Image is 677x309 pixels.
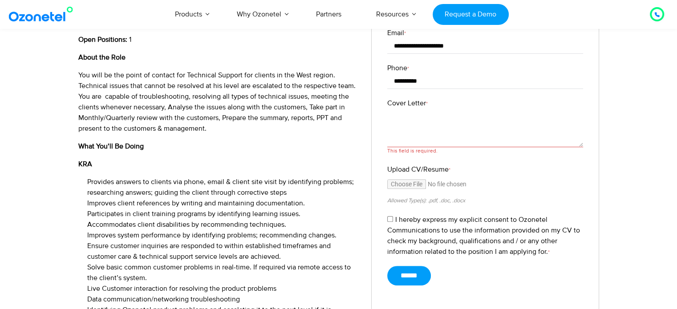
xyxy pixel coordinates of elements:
span: Provides answers to clients via phone, email & client site visit by identifying problems; researc... [87,177,354,197]
span: Ensure customer inquiries are responded to within established timeframes and customer care & tech... [87,241,331,261]
b: About the Role [78,53,126,62]
label: Email [387,28,583,38]
div: This field is required. [387,147,583,155]
label: Phone [387,63,583,73]
b: What You’ll Be Doing [78,142,144,151]
span: Participates in client training programs by identifying learning issues. [87,209,300,218]
label: I hereby express my explicit consent to Ozonetel Communications to use the information provided o... [387,215,580,256]
span: Accommodates client disabilities by recommending techniques. [87,220,286,229]
small: Allowed Type(s): .pdf, .doc, .docx [387,197,465,204]
span: Data communication/networking troubleshooting [87,295,240,304]
label: Cover Letter [387,98,583,108]
b: KRA [78,160,92,169]
a: Request a Demo [433,4,509,25]
span: Improves system performance by identifying problems; recommending changes. [87,231,336,240]
b: Open Positions: [78,35,127,44]
span: 1 [129,35,131,44]
span: Live Customer interaction for resolving the product problems [87,284,276,293]
label: Upload CV/Resume [387,164,583,175]
span: You will be the point of contact for Technical Support for clients in the West region. Technical ... [78,71,356,133]
span: Improves client references by writing and maintaining documentation. [87,199,305,208]
span: Solve basic common customer problems in real-time. If required via remote access to the client’s ... [87,263,351,282]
